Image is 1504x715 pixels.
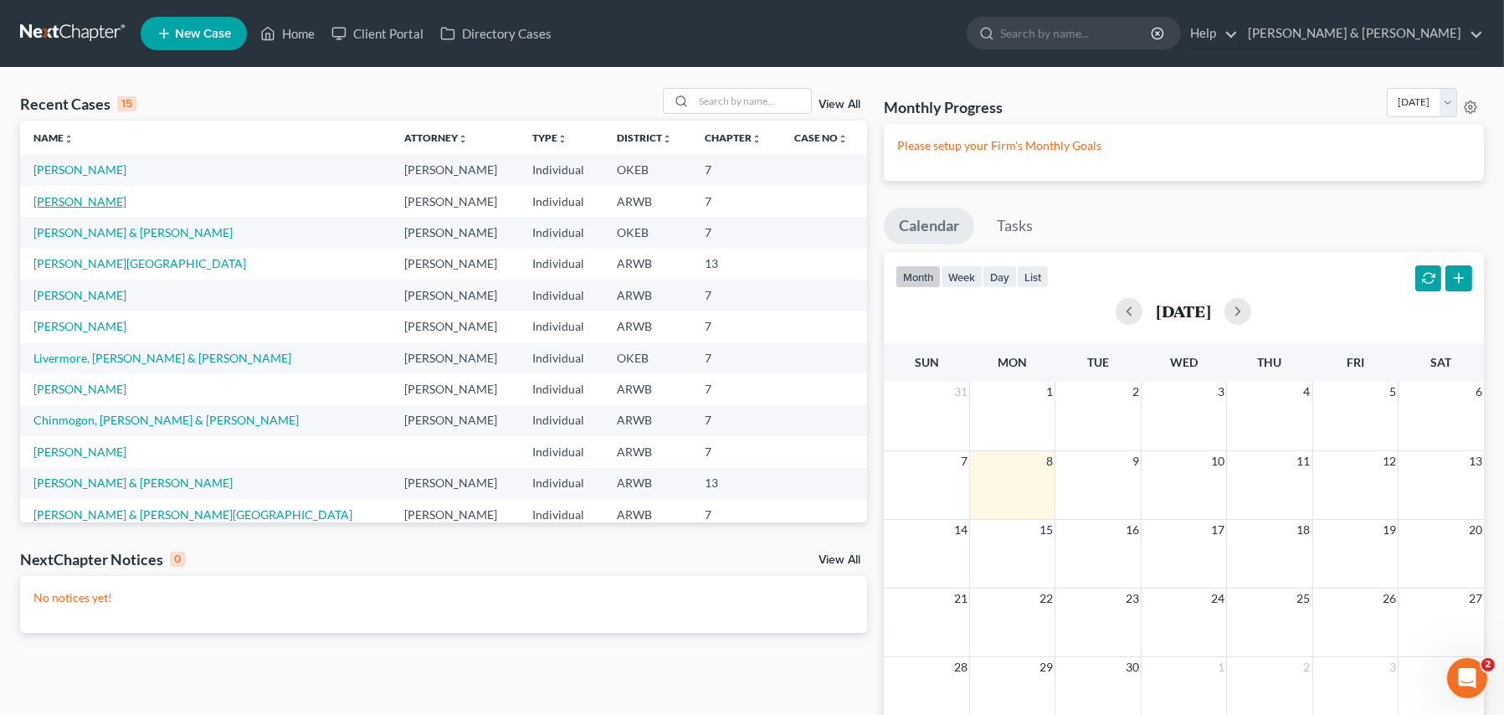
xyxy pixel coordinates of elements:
[983,265,1017,288] button: day
[391,342,519,373] td: [PERSON_NAME]
[1347,355,1364,369] span: Fri
[952,589,969,609] span: 21
[519,468,603,499] td: Individual
[33,589,854,606] p: No notices yet!
[1474,657,1484,677] span: 4
[519,311,603,342] td: Individual
[1087,355,1109,369] span: Tue
[1017,265,1049,288] button: list
[519,154,603,185] td: Individual
[1209,589,1226,609] span: 24
[391,280,519,311] td: [PERSON_NAME]
[691,154,781,185] td: 7
[603,468,691,499] td: ARWB
[952,657,969,677] span: 28
[519,373,603,404] td: Individual
[603,342,691,373] td: OKEB
[391,154,519,185] td: [PERSON_NAME]
[1045,382,1055,402] span: 1
[1388,657,1398,677] span: 3
[1209,520,1226,540] span: 17
[1182,18,1238,49] a: Help
[1467,451,1484,471] span: 13
[170,552,185,567] div: 0
[117,96,136,111] div: 15
[519,186,603,217] td: Individual
[1038,589,1055,609] span: 22
[1216,382,1226,402] span: 3
[603,280,691,311] td: ARWB
[519,249,603,280] td: Individual
[691,217,781,248] td: 7
[691,405,781,436] td: 7
[603,249,691,280] td: ARWB
[603,154,691,185] td: OKEB
[691,186,781,217] td: 7
[404,131,468,144] a: Attorneyunfold_more
[1481,658,1495,671] span: 2
[617,131,672,144] a: Districtunfold_more
[896,265,941,288] button: month
[391,217,519,248] td: [PERSON_NAME]
[1209,451,1226,471] span: 10
[691,436,781,467] td: 7
[603,499,691,530] td: ARWB
[20,549,185,569] div: NextChapter Notices
[33,476,233,490] a: [PERSON_NAME] & [PERSON_NAME]
[952,382,969,402] span: 31
[694,89,811,113] input: Search by name...
[691,499,781,530] td: 7
[1302,657,1312,677] span: 2
[33,413,299,427] a: Chinmogon, [PERSON_NAME] & [PERSON_NAME]
[1038,520,1055,540] span: 15
[1131,382,1141,402] span: 2
[33,382,126,396] a: [PERSON_NAME]
[603,405,691,436] td: ARWB
[1038,657,1055,677] span: 29
[794,131,848,144] a: Case Nounfold_more
[1131,451,1141,471] span: 9
[1000,18,1153,49] input: Search by name...
[391,249,519,280] td: [PERSON_NAME]
[691,373,781,404] td: 7
[691,468,781,499] td: 13
[1240,18,1483,49] a: [PERSON_NAME] & [PERSON_NAME]
[391,186,519,217] td: [PERSON_NAME]
[557,134,567,144] i: unfold_more
[519,342,603,373] td: Individual
[662,134,672,144] i: unfold_more
[519,217,603,248] td: Individual
[391,468,519,499] td: [PERSON_NAME]
[391,405,519,436] td: [PERSON_NAME]
[1388,382,1398,402] span: 5
[1257,355,1281,369] span: Thu
[33,256,246,270] a: [PERSON_NAME][GEOGRAPHIC_DATA]
[20,94,136,114] div: Recent Cases
[998,355,1027,369] span: Mon
[603,217,691,248] td: OKEB
[519,280,603,311] td: Individual
[603,186,691,217] td: ARWB
[391,373,519,404] td: [PERSON_NAME]
[33,445,126,459] a: [PERSON_NAME]
[323,18,432,49] a: Client Portal
[603,436,691,467] td: ARWB
[432,18,560,49] a: Directory Cases
[33,507,352,522] a: [PERSON_NAME] & [PERSON_NAME][GEOGRAPHIC_DATA]
[1381,589,1398,609] span: 26
[752,134,762,144] i: unfold_more
[33,351,291,365] a: Livermore, [PERSON_NAME] & [PERSON_NAME]
[532,131,567,144] a: Typeunfold_more
[884,97,1003,117] h3: Monthly Progress
[1447,658,1487,698] iframe: Intercom live chat
[915,355,939,369] span: Sun
[1170,355,1198,369] span: Wed
[1045,451,1055,471] span: 8
[33,225,233,239] a: [PERSON_NAME] & [PERSON_NAME]
[691,311,781,342] td: 7
[603,373,691,404] td: ARWB
[884,208,974,244] a: Calendar
[1296,451,1312,471] span: 11
[1381,451,1398,471] span: 12
[819,99,860,111] a: View All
